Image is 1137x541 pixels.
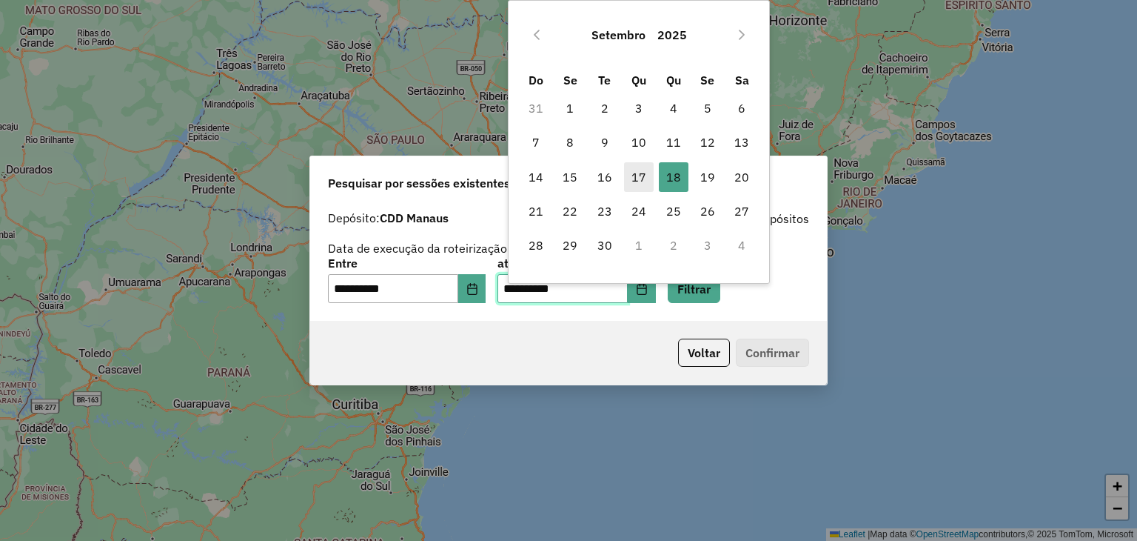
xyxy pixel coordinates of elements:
[693,127,722,157] span: 12
[700,73,714,87] span: Se
[727,93,757,123] span: 6
[598,73,611,87] span: Te
[586,17,651,53] button: Choose Month
[659,127,688,157] span: 11
[525,23,549,47] button: Previous Month
[622,228,656,262] td: 1
[668,275,720,303] button: Filtrar
[328,209,449,227] label: Depósito:
[631,73,646,87] span: Qu
[563,73,577,87] span: Se
[553,228,587,262] td: 29
[555,230,585,260] span: 29
[691,91,725,125] td: 5
[725,194,759,228] td: 27
[622,125,656,159] td: 10
[656,125,690,159] td: 11
[678,339,730,367] button: Voltar
[590,230,620,260] span: 30
[521,127,551,157] span: 7
[693,93,722,123] span: 5
[553,125,587,159] td: 8
[725,125,759,159] td: 13
[458,274,486,304] button: Choose Date
[656,160,690,194] td: 18
[730,23,754,47] button: Next Month
[628,274,656,304] button: Choose Date
[590,93,620,123] span: 2
[588,194,622,228] td: 23
[622,91,656,125] td: 3
[693,162,722,192] span: 19
[529,73,543,87] span: Do
[666,73,681,87] span: Qu
[656,91,690,125] td: 4
[519,160,553,194] td: 14
[651,17,693,53] button: Choose Year
[553,194,587,228] td: 22
[624,93,654,123] span: 3
[624,162,654,192] span: 17
[519,194,553,228] td: 21
[553,160,587,194] td: 15
[521,230,551,260] span: 28
[588,160,622,194] td: 16
[555,127,585,157] span: 8
[735,73,749,87] span: Sa
[590,162,620,192] span: 16
[328,254,486,272] label: Entre
[727,196,757,226] span: 27
[590,127,620,157] span: 9
[519,228,553,262] td: 28
[497,254,655,272] label: até
[624,196,654,226] span: 24
[727,162,757,192] span: 20
[691,125,725,159] td: 12
[622,194,656,228] td: 24
[328,174,510,192] span: Pesquisar por sessões existentes
[555,162,585,192] span: 15
[519,91,553,125] td: 31
[588,125,622,159] td: 9
[588,91,622,125] td: 2
[521,162,551,192] span: 14
[624,127,654,157] span: 10
[725,160,759,194] td: 20
[659,162,688,192] span: 18
[656,194,690,228] td: 25
[725,228,759,262] td: 4
[590,196,620,226] span: 23
[328,239,511,257] label: Data de execução da roteirização:
[693,196,722,226] span: 26
[553,91,587,125] td: 1
[519,125,553,159] td: 7
[555,196,585,226] span: 22
[727,127,757,157] span: 13
[555,93,585,123] span: 1
[659,93,688,123] span: 4
[691,194,725,228] td: 26
[659,196,688,226] span: 25
[622,160,656,194] td: 17
[380,210,449,225] strong: CDD Manaus
[521,196,551,226] span: 21
[691,160,725,194] td: 19
[588,228,622,262] td: 30
[691,228,725,262] td: 3
[656,228,690,262] td: 2
[725,91,759,125] td: 6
